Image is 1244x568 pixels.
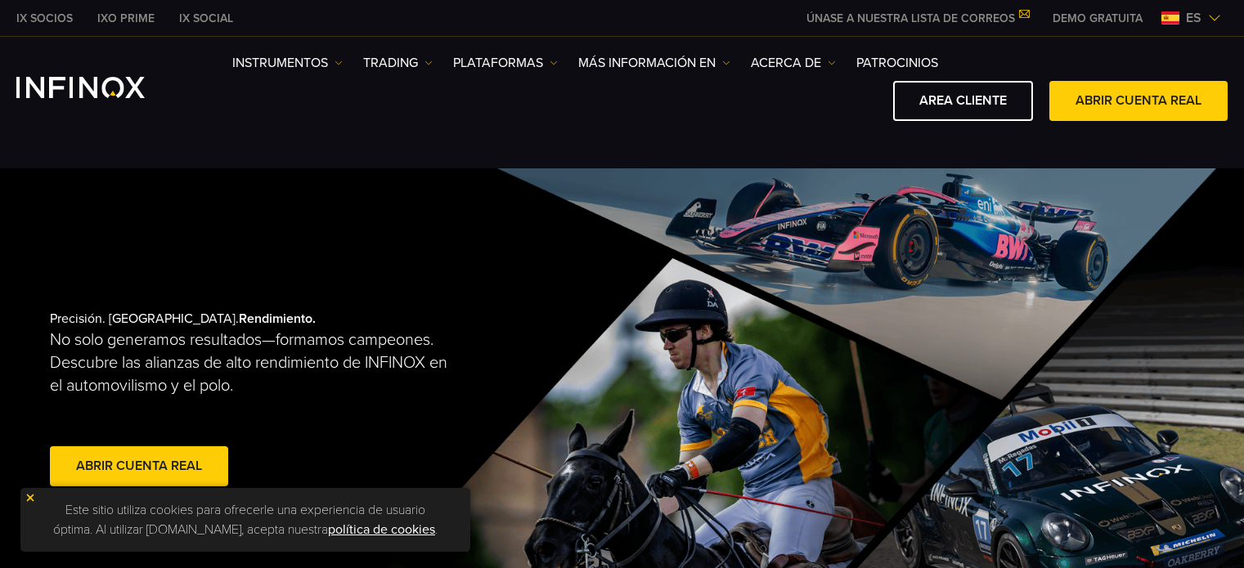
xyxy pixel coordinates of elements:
[50,446,228,486] a: Abrir cuenta real
[453,53,558,73] a: PLATAFORMAS
[751,53,836,73] a: ACERCA DE
[167,10,245,27] a: INFINOX
[893,81,1033,121] a: AREA CLIENTE
[578,53,730,73] a: Más información en
[856,53,938,73] a: Patrocinios
[85,10,167,27] a: INFINOX
[232,53,343,73] a: Instrumentos
[1040,10,1155,27] a: INFINOX MENU
[363,53,433,73] a: TRADING
[1179,8,1208,28] span: es
[50,329,462,397] p: No solo generamos resultados—formamos campeones. Descubre las alianzas de alto rendimiento de INF...
[4,10,85,27] a: INFINOX
[794,11,1040,25] a: ÚNASE A NUESTRA LISTA DE CORREOS
[16,77,183,98] a: INFINOX Logo
[239,311,316,327] strong: Rendimiento.
[328,521,435,538] a: política de cookies
[50,284,565,517] div: Precisión. [GEOGRAPHIC_DATA].
[25,492,36,503] img: yellow close icon
[1049,81,1228,121] a: ABRIR CUENTA REAL
[29,496,462,543] p: Este sitio utiliza cookies para ofrecerle una experiencia de usuario óptima. Al utilizar [DOMAIN_...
